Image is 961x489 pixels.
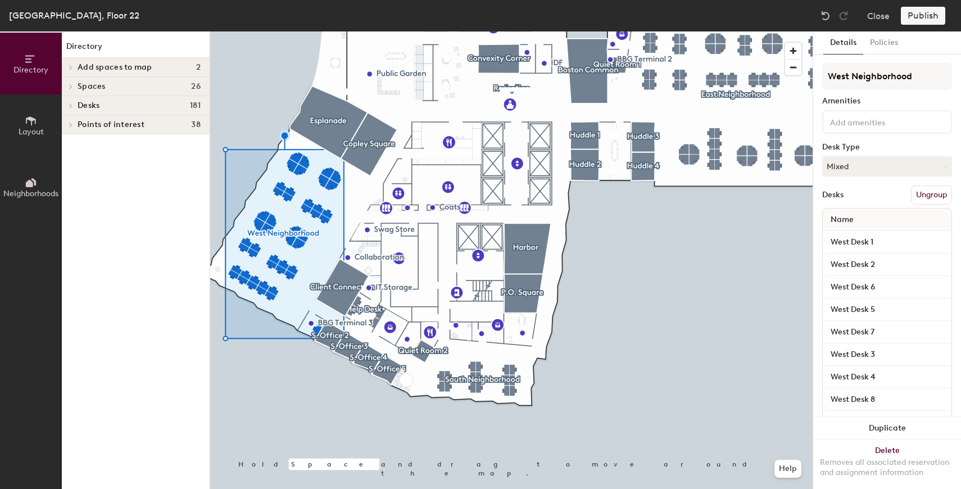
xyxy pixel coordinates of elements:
button: Details [823,31,863,55]
img: Undo [820,10,831,21]
button: Mixed [822,156,952,176]
img: Redo [838,10,849,21]
div: Desks [822,191,844,200]
span: 2 [196,63,201,72]
div: Desk Type [822,143,952,152]
span: Points of interest [78,120,144,129]
input: Unnamed desk [825,347,949,363]
div: Removes all associated reservation and assignment information [820,458,954,478]
span: Layout [19,127,44,137]
span: 26 [191,82,201,91]
span: Add spaces to map [78,63,152,72]
input: Unnamed desk [825,279,949,295]
div: Amenities [822,97,952,106]
input: Unnamed desk [825,234,949,250]
input: Unnamed desk [825,369,949,385]
button: Ungroup [911,185,952,205]
button: DeleteRemoves all associated reservation and assignment information [813,440,961,489]
div: [GEOGRAPHIC_DATA], Floor 22 [9,8,139,22]
input: Unnamed desk [825,324,949,340]
span: Neighborhoods [3,189,58,198]
button: Close [867,7,890,25]
h1: Directory [62,40,210,58]
span: 38 [191,120,201,129]
button: Duplicate [813,417,961,440]
button: Help [774,460,801,478]
input: Unnamed desk [825,257,949,273]
span: Name [825,210,859,230]
input: Unnamed desk [825,302,949,318]
span: Spaces [78,82,106,91]
input: Add amenities [828,115,929,128]
input: Unnamed desk [825,414,949,430]
input: Unnamed desk [825,392,949,407]
span: Desks [78,101,99,110]
span: Directory [13,65,48,75]
span: 181 [190,101,201,110]
button: Policies [863,31,905,55]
